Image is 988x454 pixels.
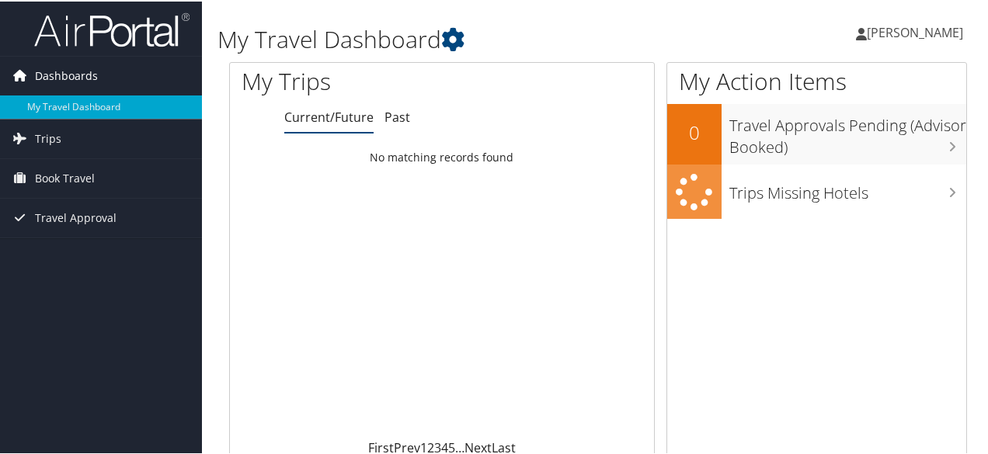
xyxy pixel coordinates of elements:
[35,197,117,236] span: Travel Approval
[242,64,465,96] h1: My Trips
[34,10,190,47] img: airportal-logo.png
[384,107,410,124] a: Past
[217,22,725,54] h1: My Travel Dashboard
[35,158,95,196] span: Book Travel
[35,55,98,94] span: Dashboards
[856,8,979,54] a: [PERSON_NAME]
[284,107,374,124] a: Current/Future
[667,118,722,144] h2: 0
[667,102,966,162] a: 0Travel Approvals Pending (Advisor Booked)
[230,142,654,170] td: No matching records found
[867,23,963,40] span: [PERSON_NAME]
[667,163,966,218] a: Trips Missing Hotels
[35,118,61,157] span: Trips
[729,106,966,157] h3: Travel Approvals Pending (Advisor Booked)
[667,64,966,96] h1: My Action Items
[729,173,966,203] h3: Trips Missing Hotels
